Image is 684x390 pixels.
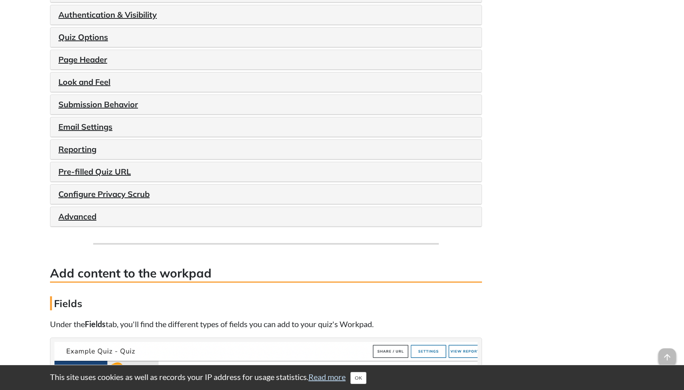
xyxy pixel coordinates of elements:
[58,189,150,199] a: Configure Privacy Scrub
[308,372,346,382] a: Read more
[50,265,482,283] h3: Add content to the workpad
[58,167,131,177] a: Pre-filled Quiz URL
[50,318,482,330] p: Under the tab, you'll find the different types of fields you can add to your quiz's Workpad.
[58,77,110,87] a: Look and Feel
[58,211,96,221] a: Advanced
[58,122,112,132] a: Email Settings
[42,371,642,384] div: This site uses cookies as well as records your IP address for usage statistics.
[85,319,106,329] strong: Fields
[658,348,676,366] span: arrow_upward
[58,99,138,109] a: Submission Behavior
[58,144,96,154] a: Reporting
[58,10,157,20] a: Authentication & Visibility
[50,296,482,310] h4: Fields
[658,349,676,359] a: arrow_upward
[58,54,107,64] a: Page Header
[350,372,366,384] button: Close
[58,32,108,42] a: Quiz Options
